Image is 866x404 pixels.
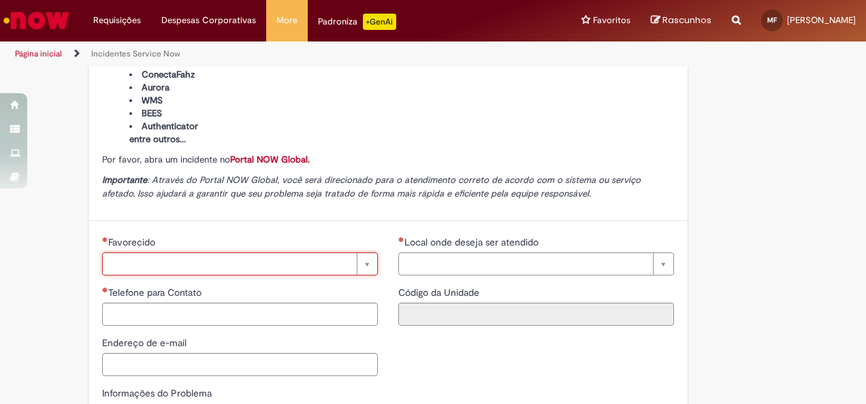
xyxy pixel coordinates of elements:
[108,236,158,248] span: Favorecido, Matheus Freitas
[398,286,482,299] span: Somente leitura - Código da Unidade
[102,252,378,275] a: Limpar campo Favorecido
[318,14,396,30] div: Padroniza
[276,14,298,27] span: More
[102,174,641,199] span: : Através do Portal NOW Global, você será direcionado para o atendimento correto de acordo com o ...
[787,14,856,26] span: [PERSON_NAME]
[1,7,71,34] img: ServiceNow
[102,174,147,186] strong: Importante
[102,287,108,292] span: Necessários
[398,237,404,242] span: Necessários
[108,286,204,299] span: Telefone para Contato
[102,303,378,326] input: Telefone para Contato
[398,303,674,326] input: Código da Unidade
[93,14,141,27] span: Requisições
[91,48,180,59] a: Incidentes Service Now
[129,133,186,145] span: entre outros...
[593,14,630,27] span: Favoritos
[662,14,711,27] span: Rascunhos
[161,14,256,27] span: Despesas Corporativas
[142,107,162,119] span: BEES
[102,337,189,349] span: Endereço de e-mail
[767,16,777,24] span: MF
[404,236,541,248] span: Necessários - Local onde deseja ser atendido
[142,82,170,93] span: Aurora
[142,120,198,132] span: Authenticator
[651,14,711,27] a: Rascunhos
[102,387,212,399] label: Informações do Problema
[142,69,195,80] span: ConectaFahz
[15,48,62,59] a: Página inicial
[102,353,378,376] input: Endereço de e-mail
[398,286,482,299] label: Somente leitura - Código da Unidade
[142,95,163,106] span: WMS
[363,14,396,30] p: +GenAi
[230,154,310,165] a: Portal NOW Global.
[102,237,108,242] span: Necessários
[10,41,567,67] ul: Trilhas de página
[398,252,674,275] a: Limpar campo Local onde deseja ser atendido
[102,154,310,165] span: Por favor, abra um incidente no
